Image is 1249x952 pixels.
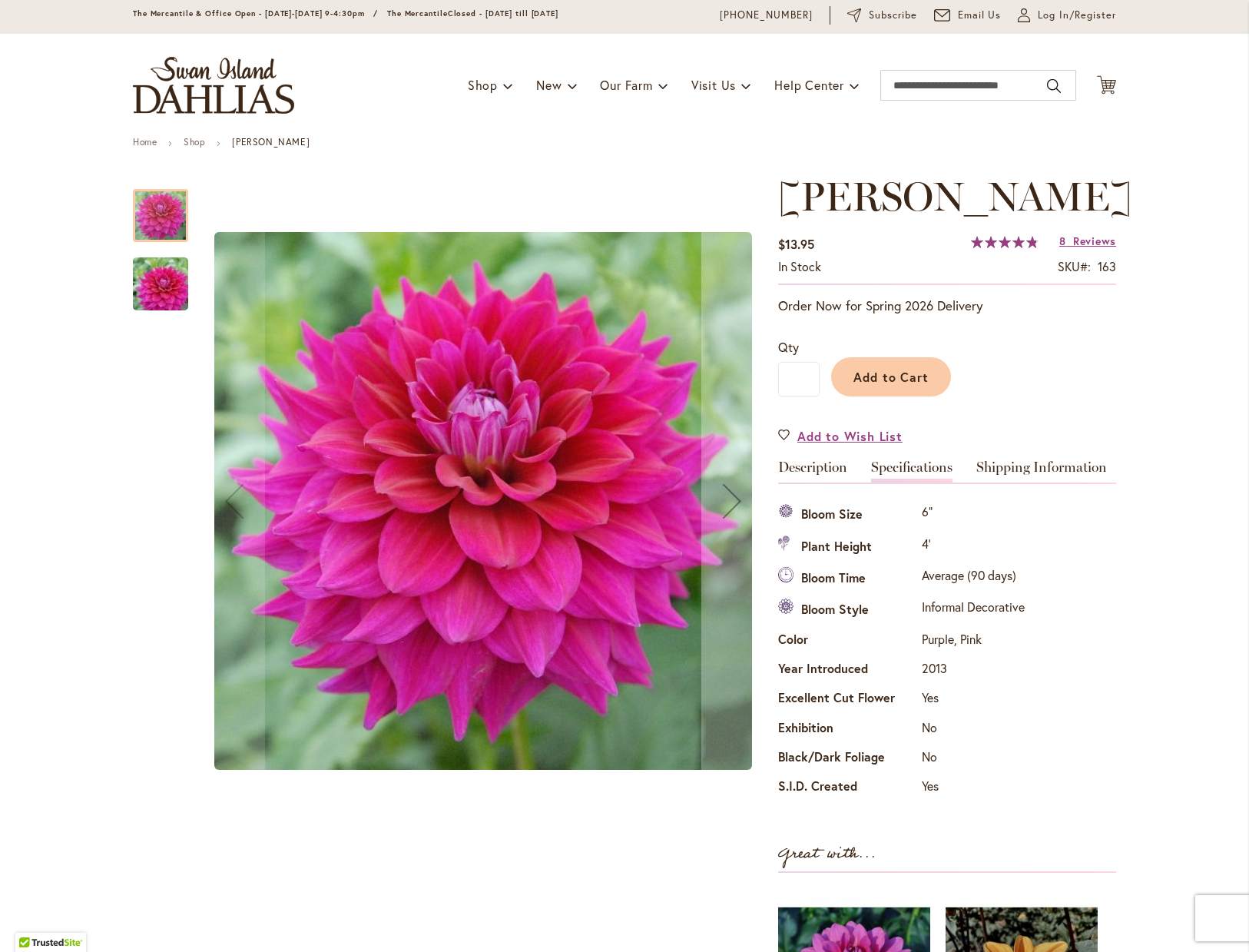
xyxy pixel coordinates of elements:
a: Specifications [871,460,952,483]
a: Description [778,460,847,483]
a: Shop [184,136,205,148]
a: 8 Reviews [1059,234,1116,248]
th: Excellent Cut Flower [778,685,918,715]
a: Add to Wish List [778,427,903,445]
th: Bloom Size [778,499,918,531]
th: Year Introduced [778,656,918,685]
a: Home [133,136,157,148]
div: 163 [1098,258,1116,276]
div: CHLOE JANAE [133,174,204,242]
td: Informal Decorative [918,595,1029,626]
img: CHLOE JANAE [105,247,216,321]
a: Shipping Information [976,460,1107,483]
span: Log In/Register [1038,8,1116,23]
span: Visit Us [691,77,736,93]
td: Yes [918,774,1029,803]
td: Average (90 days) [918,563,1029,595]
div: Detailed Product Info [778,460,1116,803]
div: CHLOE JANAE [204,174,763,829]
div: Availability [778,258,821,276]
p: Order Now for Spring 2026 Delivery [778,297,1116,315]
span: Reviews [1073,234,1116,248]
td: No [918,715,1029,744]
div: CHLOE JANAE [133,242,188,310]
div: Product Images [204,174,833,829]
a: Log In/Register [1018,8,1116,23]
th: S.I.D. Created [778,774,918,803]
span: Email Us [958,8,1002,23]
td: Purple, Pink [918,626,1029,655]
span: In stock [778,258,821,274]
th: Plant Height [778,531,918,562]
div: 97% [971,236,1039,248]
span: Closed - [DATE] till [DATE] [448,8,558,18]
a: store logo [133,57,294,114]
td: 6" [918,499,1029,531]
button: Next [701,174,763,829]
span: Help Center [774,77,844,93]
span: $13.95 [778,236,814,252]
th: Bloom Time [778,563,918,595]
iframe: Launch Accessibility Center [12,897,55,940]
th: Bloom Style [778,595,918,626]
span: The Mercantile & Office Open - [DATE]-[DATE] 9-4:30pm / The Mercantile [133,8,448,18]
th: Black/Dark Foliage [778,745,918,774]
strong: SKU [1058,258,1091,274]
th: Exhibition [778,715,918,744]
th: Color [778,626,918,655]
td: 2013 [918,656,1029,685]
span: 8 [1059,234,1066,248]
td: 4' [918,531,1029,562]
img: CHLOE JANAE [214,232,752,770]
span: New [536,77,562,93]
div: CHLOE JANAECHLOE JANAE [204,174,763,829]
a: Subscribe [847,8,917,23]
span: Our Farm [600,77,652,93]
span: Add to Cart [853,369,929,385]
td: No [918,745,1029,774]
span: Subscribe [869,8,917,23]
strong: Great with... [778,841,876,867]
span: Add to Wish List [797,427,903,445]
span: Shop [468,77,498,93]
button: Add to Cart [831,357,951,396]
a: [PHONE_NUMBER] [720,8,813,23]
td: Yes [918,685,1029,715]
span: [PERSON_NAME] [778,172,1132,221]
strong: [PERSON_NAME] [232,136,310,148]
span: Qty [778,339,799,355]
a: Email Us [934,8,1002,23]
